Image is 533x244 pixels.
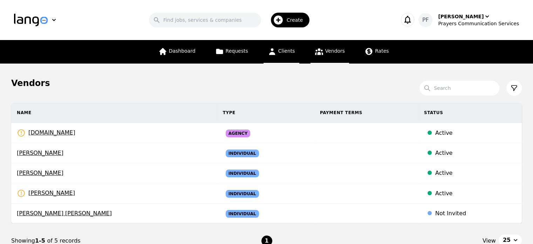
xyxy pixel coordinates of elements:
[17,189,75,198] span: [PERSON_NAME]
[418,13,519,27] button: PF[PERSON_NAME]Prayers Communication Services
[226,48,248,54] span: Requests
[278,48,295,54] span: Clients
[169,48,196,54] span: Dashboard
[435,169,516,177] div: Active
[422,16,429,24] span: PF
[226,130,251,137] span: Agency
[17,169,212,177] span: [PERSON_NAME]
[314,103,418,123] th: Payment Terms
[17,149,212,157] span: [PERSON_NAME]
[419,81,499,95] input: Search
[435,129,516,137] div: Active
[264,40,299,64] a: Clients
[211,40,252,64] a: Requests
[438,13,484,20] div: [PERSON_NAME]
[35,237,47,244] span: 1-5
[226,170,259,177] span: Individual
[438,20,519,27] div: Prayers Communication Services
[435,209,516,218] div: Not Invited
[261,10,314,30] button: Create
[17,128,75,137] span: [DOMAIN_NAME]
[14,14,48,26] img: Logo
[217,103,314,123] th: Type
[506,80,522,96] button: Filter
[435,149,516,157] div: Active
[154,40,200,64] a: Dashboard
[149,13,261,27] input: Find jobs, services & companies
[226,210,259,218] span: Individual
[418,103,522,123] th: Status
[360,40,393,64] a: Rates
[11,78,50,89] h1: Vendors
[17,209,212,218] span: [PERSON_NAME] [PERSON_NAME]
[226,150,259,157] span: Individual
[310,40,349,64] a: Vendors
[287,17,308,24] span: Create
[325,48,345,54] span: Vendors
[375,48,389,54] span: Rates
[435,189,516,198] div: Active
[226,190,259,198] span: Individual
[11,103,217,123] th: Name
